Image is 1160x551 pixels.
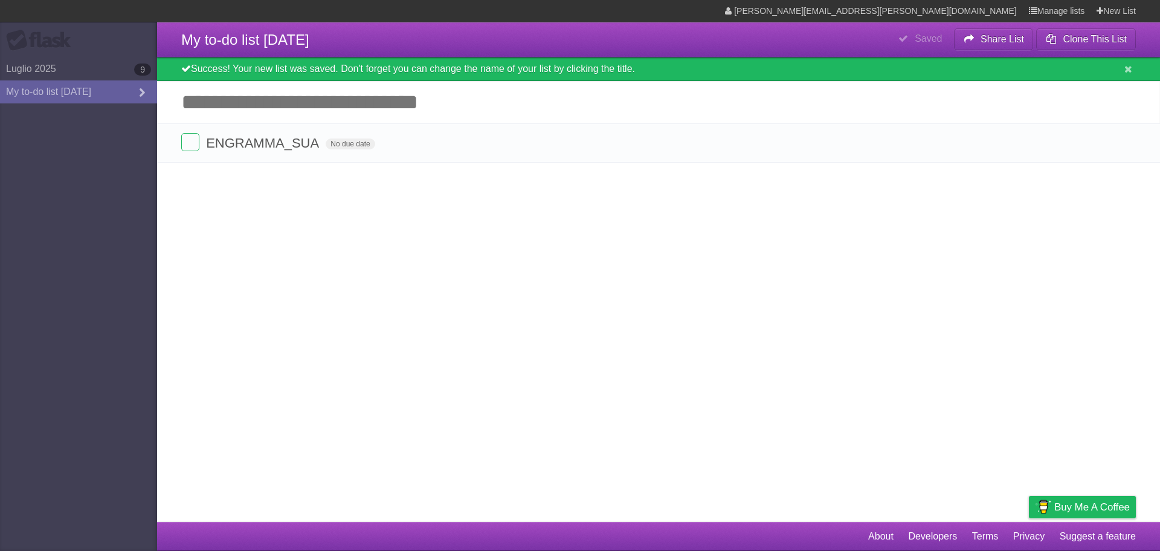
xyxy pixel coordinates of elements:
[981,34,1024,44] b: Share List
[1036,28,1136,50] button: Clone This List
[954,28,1034,50] button: Share List
[1054,497,1130,518] span: Buy me a coffee
[908,525,957,548] a: Developers
[972,525,999,548] a: Terms
[1060,525,1136,548] a: Suggest a feature
[6,30,79,51] div: Flask
[1062,133,1085,153] label: Star task
[326,139,375,149] span: No due date
[181,31,309,48] span: My to-do list [DATE]
[1013,525,1045,548] a: Privacy
[1063,34,1127,44] b: Clone This List
[1035,497,1051,517] img: Buy me a coffee
[868,525,894,548] a: About
[1029,496,1136,518] a: Buy me a coffee
[157,57,1160,81] div: Success! Your new list was saved. Don't forget you can change the name of your list by clicking t...
[181,133,199,151] label: Done
[915,33,942,44] b: Saved
[206,135,322,151] span: ENGRAMMA_SUA
[134,64,151,76] b: 9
